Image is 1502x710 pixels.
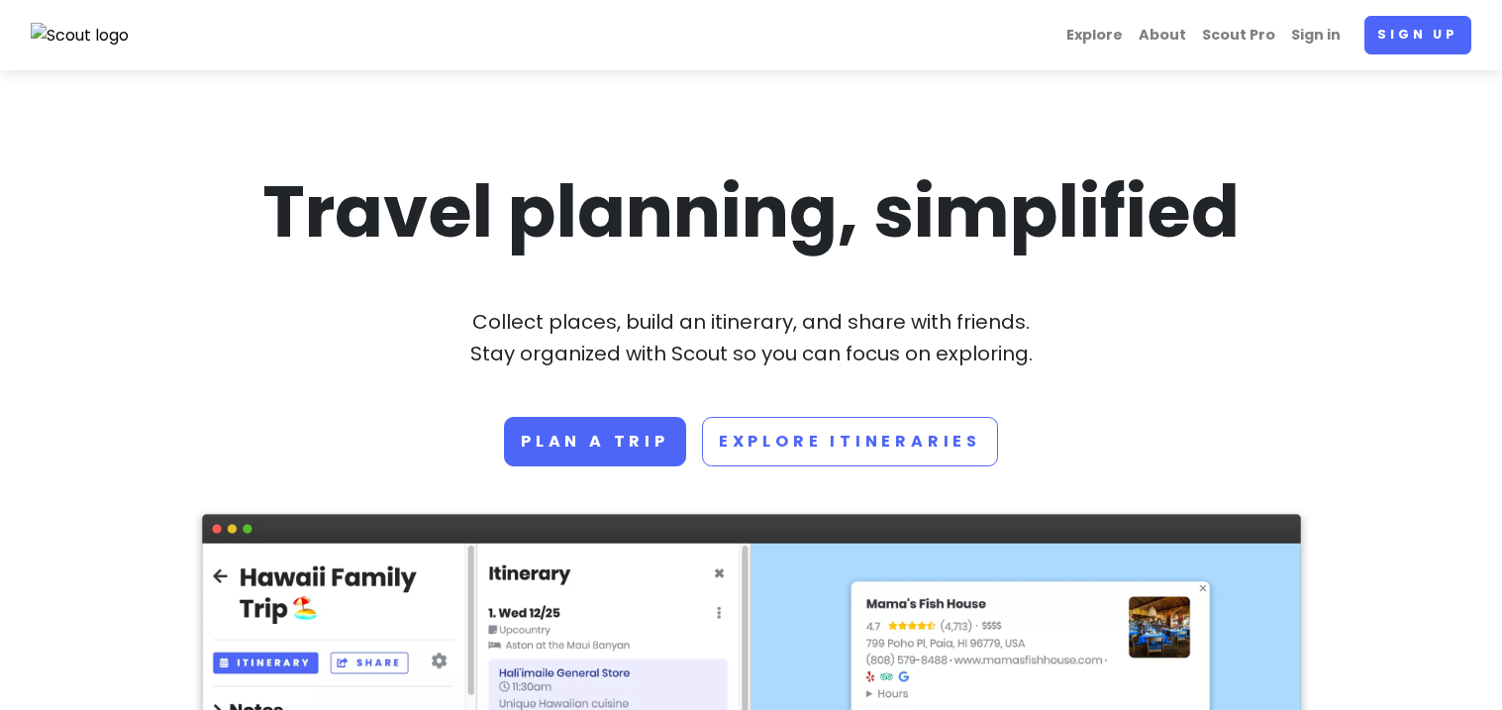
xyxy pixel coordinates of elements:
a: Explore [1058,16,1131,54]
p: Collect places, build an itinerary, and share with friends. Stay organized with Scout so you can ... [202,306,1301,369]
a: Scout Pro [1194,16,1283,54]
a: About [1131,16,1194,54]
a: Explore Itineraries [702,417,998,466]
a: Sign up [1364,16,1471,54]
a: Plan a trip [504,417,686,466]
img: Scout logo [31,23,130,49]
a: Sign in [1283,16,1349,54]
h1: Travel planning, simplified [202,165,1301,258]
